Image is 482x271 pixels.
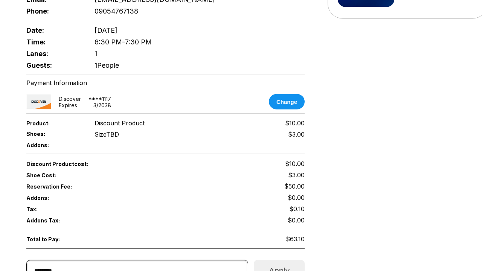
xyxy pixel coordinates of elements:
[26,94,51,110] img: card
[59,96,81,102] div: discover
[95,61,119,69] span: 1 People
[95,131,119,138] div: Size TBD
[26,217,82,224] span: Addons Tax:
[288,171,305,179] span: $3.00
[93,102,111,108] div: 3 / 2038
[95,26,117,34] span: [DATE]
[59,102,77,108] div: Expires
[269,94,305,110] button: Change
[95,119,145,127] span: Discount Product
[288,131,305,138] div: $3.00
[288,194,305,201] span: $0.00
[288,216,305,224] span: $0.00
[26,26,82,34] span: Date:
[26,50,82,58] span: Lanes:
[286,235,305,243] span: $63.10
[285,119,305,127] span: $10.00
[26,183,166,190] span: Reservation Fee:
[284,183,305,190] span: $50.00
[26,206,82,212] span: Tax:
[26,38,82,46] span: Time:
[26,236,82,242] span: Total to Pay:
[285,160,305,167] span: $10.00
[26,61,82,69] span: Guests:
[95,50,97,58] span: 1
[95,38,152,46] span: 6:30 PM - 7:30 PM
[26,161,166,167] span: Discount Product cost:
[26,120,82,126] span: Product:
[289,205,305,213] span: $0.10
[26,131,82,137] span: Shoes:
[26,195,82,201] span: Addons:
[26,142,82,148] span: Addons:
[95,7,138,15] span: 09054767138
[26,7,82,15] span: Phone:
[26,172,82,178] span: Shoe Cost:
[26,79,305,87] div: Payment Information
